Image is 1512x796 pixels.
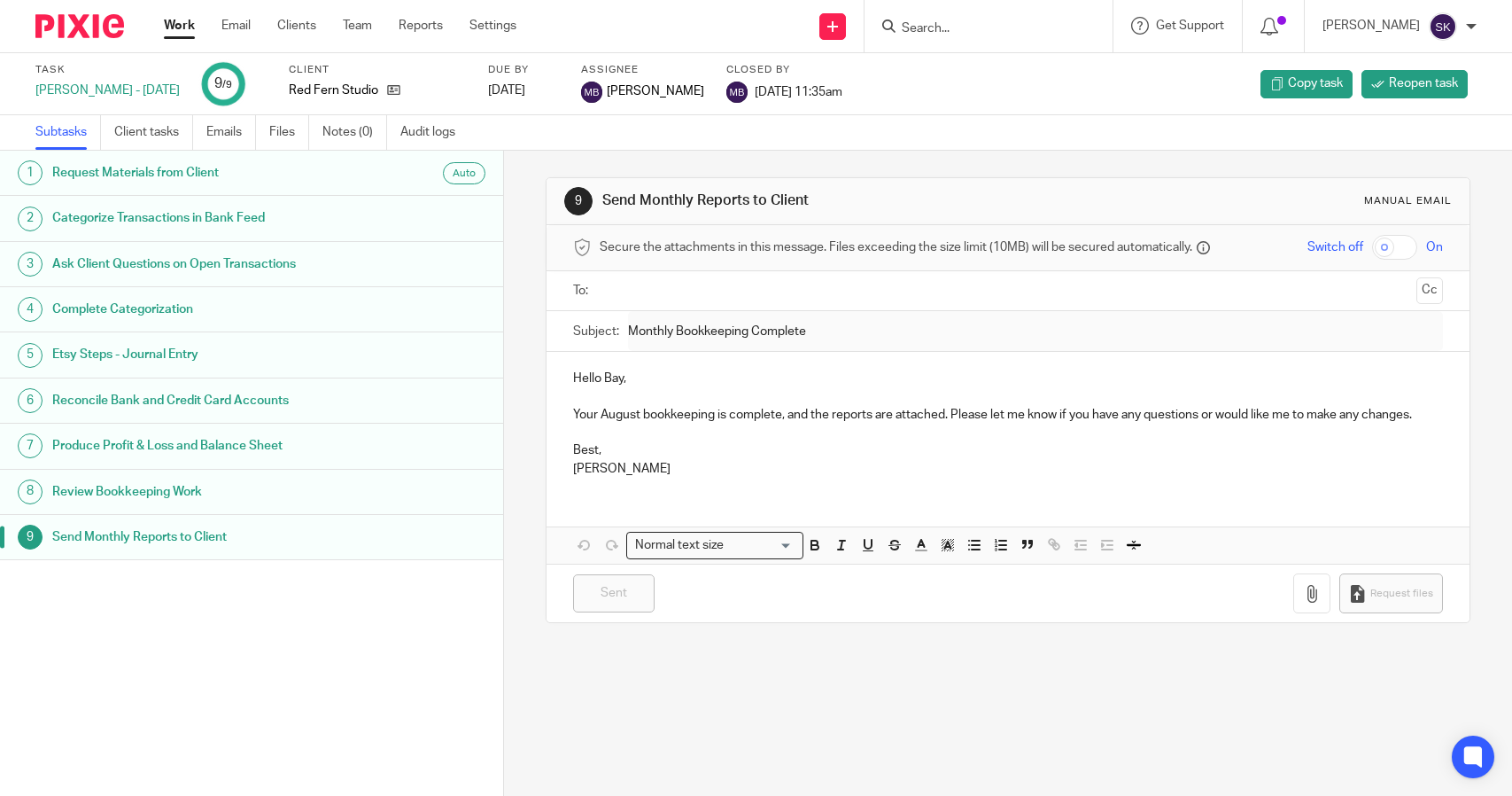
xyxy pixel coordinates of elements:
[564,187,593,215] div: 9
[1288,74,1343,92] span: Copy task
[52,433,341,459] h1: Produce Profit & Loss and Balance Sheet
[18,343,43,368] div: 5
[488,82,559,99] div: [DATE]
[52,387,341,414] h1: Reconcile Bank and Credit Card Accounts
[600,238,1192,256] span: Secure the attachments in this message. Files exceeding the size limit (10MB) will be secured aut...
[114,115,193,150] a: Client tasks
[52,524,341,550] h1: Send Monthly Reports to Client
[35,82,180,99] div: [PERSON_NAME] - [DATE]
[52,160,341,186] h1: Request Materials from Client
[18,252,43,277] div: 3
[52,479,341,505] h1: Review Bookkeeping Work
[52,205,341,231] h1: Categorize Transactions in Bank Feed
[18,160,43,185] div: 1
[755,85,842,98] span: [DATE] 11:35am
[18,297,43,322] div: 4
[35,63,180,77] label: Task
[1389,74,1458,92] span: Reopen task
[573,323,619,340] label: Subject:
[573,574,655,613] input: Sent
[289,82,378,99] p: Red Fern Studio
[343,17,372,35] a: Team
[214,74,232,94] div: 9
[277,17,316,35] a: Clients
[626,532,803,559] div: Search for option
[573,441,1442,459] p: Best,
[602,191,1046,210] h1: Send Monthly Reports to Client
[18,480,43,504] div: 8
[469,17,516,35] a: Settings
[52,251,341,277] h1: Ask Client Questions on Open Transactions
[900,21,1059,37] input: Search
[1429,12,1457,41] img: svg%3E
[1322,17,1420,35] p: [PERSON_NAME]
[607,82,704,100] span: [PERSON_NAME]
[164,17,195,35] a: Work
[221,17,251,35] a: Email
[399,17,443,35] a: Reports
[573,460,1442,478] p: [PERSON_NAME]
[1339,574,1442,613] button: Request files
[18,433,43,458] div: 7
[18,525,43,550] div: 9
[729,536,793,555] input: Search for option
[322,115,387,150] a: Notes (0)
[726,82,748,103] img: svg%3E
[573,370,1442,387] p: Hello Bay,
[726,63,842,77] label: Closed by
[581,63,704,77] label: Assignee
[1370,587,1433,601] span: Request files
[443,162,485,184] div: Auto
[18,207,43,231] div: 2
[1426,238,1443,256] span: On
[35,115,101,150] a: Subtasks
[1416,277,1443,304] button: Cc
[1361,70,1468,98] a: Reopen task
[573,406,1442,424] p: Your August bookkeeping is complete, and the reports are attached. Please let me know if you have...
[581,82,602,103] img: svg%3E
[631,536,727,555] span: Normal text size
[18,388,43,413] div: 6
[52,341,341,368] h1: Etsy Steps - Journal Entry
[1364,194,1452,208] div: Manual email
[488,63,559,77] label: Due by
[206,115,256,150] a: Emails
[52,296,341,323] h1: Complete Categorization
[400,115,469,150] a: Audit logs
[222,80,232,90] small: /9
[573,282,593,300] label: To:
[1307,238,1363,256] span: Switch off
[269,115,309,150] a: Files
[1156,20,1224,32] span: Get Support
[35,14,124,38] img: Pixie
[1260,70,1353,98] a: Copy task
[289,63,466,77] label: Client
